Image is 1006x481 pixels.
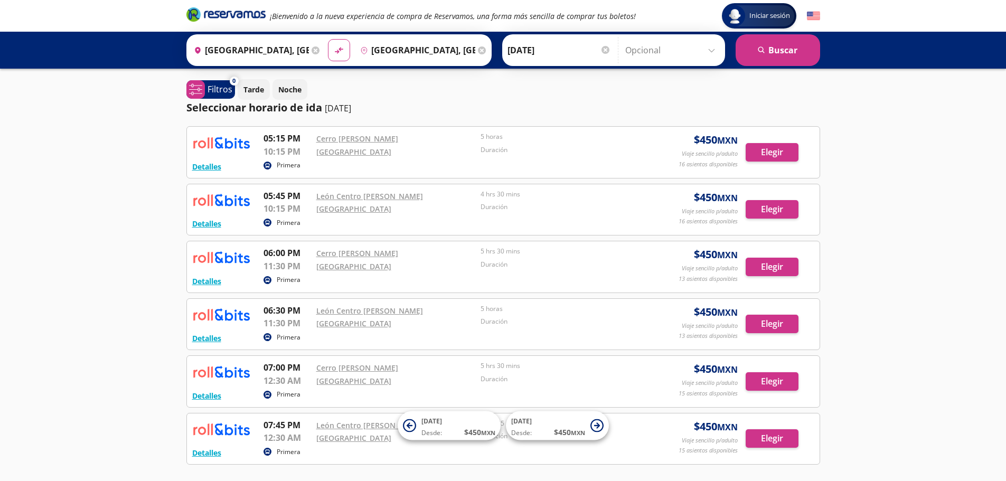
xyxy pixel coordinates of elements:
[694,247,738,262] span: $ 450
[264,260,311,272] p: 11:30 PM
[277,390,300,399] p: Primera
[316,433,391,443] a: [GEOGRAPHIC_DATA]
[264,132,311,145] p: 05:15 PM
[746,372,798,391] button: Elegir
[679,160,738,169] p: 16 asientos disponibles
[694,132,738,148] span: $ 450
[511,417,532,426] span: [DATE]
[571,429,585,437] small: MXN
[746,429,798,448] button: Elegir
[264,431,311,444] p: 12:30 AM
[717,421,738,433] small: MXN
[481,374,640,384] p: Duración
[192,190,250,211] img: RESERVAMOS
[481,260,640,269] p: Duración
[243,84,264,95] p: Tarde
[192,132,250,153] img: RESERVAMOS
[421,428,442,438] span: Desde:
[192,390,221,401] button: Detalles
[694,304,738,320] span: $ 450
[192,419,250,440] img: RESERVAMOS
[264,374,311,387] p: 12:30 AM
[264,304,311,317] p: 06:30 PM
[736,34,820,66] button: Buscar
[682,207,738,216] p: Viaje sencillo p/adulto
[746,258,798,276] button: Elegir
[316,363,398,373] a: Cerro [PERSON_NAME]
[679,389,738,398] p: 15 asientos disponibles
[554,427,585,438] span: $ 450
[481,202,640,212] p: Duración
[682,436,738,445] p: Viaje sencillo p/adulto
[325,102,351,115] p: [DATE]
[746,315,798,333] button: Elegir
[277,275,300,285] p: Primera
[682,379,738,388] p: Viaje sencillo p/adulto
[356,37,475,63] input: Buscar Destino
[208,83,232,96] p: Filtros
[481,317,640,326] p: Duración
[264,419,311,431] p: 07:45 PM
[278,84,302,95] p: Noche
[192,161,221,172] button: Detalles
[192,304,250,325] img: RESERVAMOS
[264,202,311,215] p: 10:15 PM
[186,80,235,99] button: 0Filtros
[464,427,495,438] span: $ 450
[277,447,300,457] p: Primera
[694,190,738,205] span: $ 450
[481,361,640,371] p: 5 hrs 30 mins
[277,161,300,170] p: Primera
[316,376,391,386] a: [GEOGRAPHIC_DATA]
[717,135,738,146] small: MXN
[192,447,221,458] button: Detalles
[316,147,391,157] a: [GEOGRAPHIC_DATA]
[316,261,391,271] a: [GEOGRAPHIC_DATA]
[682,264,738,273] p: Viaje sencillo p/adulto
[316,318,391,328] a: [GEOGRAPHIC_DATA]
[481,132,640,142] p: 5 horas
[264,317,311,329] p: 11:30 PM
[238,79,270,100] button: Tarde
[679,275,738,284] p: 13 asientos disponibles
[694,419,738,435] span: $ 450
[192,361,250,382] img: RESERVAMOS
[186,6,266,25] a: Brand Logo
[316,134,398,144] a: Cerro [PERSON_NAME]
[807,10,820,23] button: English
[270,11,636,21] em: ¡Bienvenido a la nueva experiencia de compra de Reservamos, una forma más sencilla de comprar tus...
[316,306,423,316] a: León Centro [PERSON_NAME]
[192,247,250,268] img: RESERVAMOS
[316,204,391,214] a: [GEOGRAPHIC_DATA]
[746,143,798,162] button: Elegir
[679,446,738,455] p: 15 asientos disponibles
[481,145,640,155] p: Duración
[192,276,221,287] button: Detalles
[481,304,640,314] p: 5 horas
[717,192,738,204] small: MXN
[746,200,798,219] button: Elegir
[264,145,311,158] p: 10:15 PM
[717,249,738,261] small: MXN
[745,11,794,21] span: Iniciar sesión
[679,217,738,226] p: 16 asientos disponibles
[694,361,738,377] span: $ 450
[717,364,738,375] small: MXN
[316,191,423,201] a: León Centro [PERSON_NAME]
[398,411,501,440] button: [DATE]Desde:$450MXN
[679,332,738,341] p: 13 asientos disponibles
[190,37,309,63] input: Buscar Origen
[421,417,442,426] span: [DATE]
[264,247,311,259] p: 06:00 PM
[277,218,300,228] p: Primera
[507,37,611,63] input: Elegir Fecha
[192,333,221,344] button: Detalles
[192,218,221,229] button: Detalles
[232,77,236,86] span: 0
[186,6,266,22] i: Brand Logo
[511,428,532,438] span: Desde:
[717,307,738,318] small: MXN
[682,149,738,158] p: Viaje sencillo p/adulto
[682,322,738,331] p: Viaje sencillo p/adulto
[277,333,300,342] p: Primera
